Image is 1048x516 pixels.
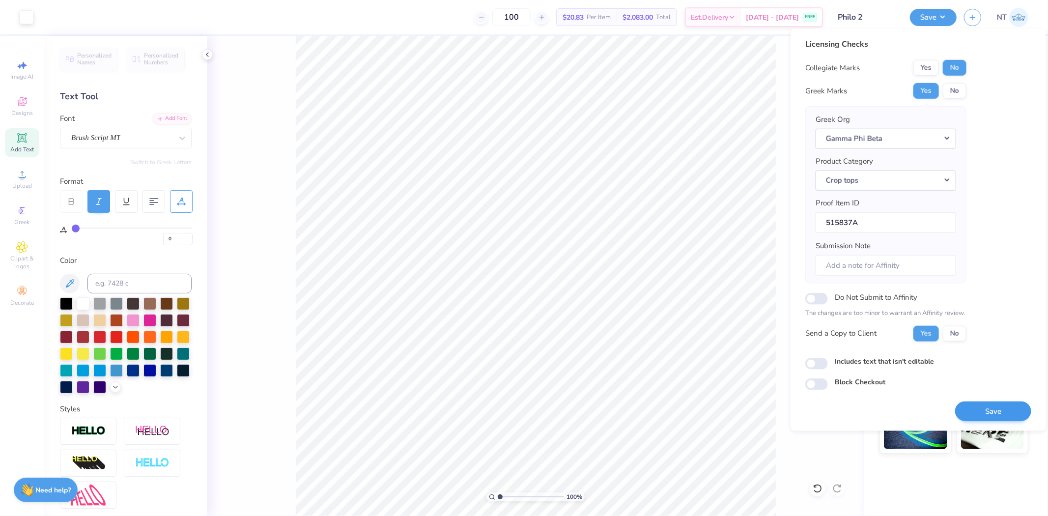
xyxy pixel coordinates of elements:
[153,113,192,124] div: Add Font
[60,255,192,266] div: Color
[805,14,815,21] span: FREE
[10,145,34,153] span: Add Text
[11,109,33,117] span: Designs
[144,52,179,66] span: Personalized Numbers
[805,86,847,97] div: Greek Marks
[816,128,956,148] button: Gamma Phi Beta
[15,218,30,226] span: Greek
[60,403,192,415] div: Styles
[1009,8,1028,27] img: Nestor Talens
[587,12,611,23] span: Per Item
[835,377,885,387] label: Block Checkout
[746,12,799,23] span: [DATE] - [DATE]
[135,425,170,437] img: Shadow
[492,8,531,26] input: – –
[835,356,934,366] label: Includes text that isn't editable
[566,492,582,501] span: 100 %
[805,62,860,74] div: Collegiate Marks
[816,156,873,167] label: Product Category
[87,274,192,293] input: e.g. 7428 c
[997,12,1007,23] span: NT
[36,486,71,495] strong: Need help?
[11,73,34,81] span: Image AI
[60,176,193,187] div: Format
[60,90,192,103] div: Text Tool
[805,309,966,318] p: The changes are too minor to warrant an Affinity review.
[955,401,1031,421] button: Save
[5,255,39,270] span: Clipart & logos
[997,8,1028,27] a: NT
[60,113,75,124] label: Font
[71,426,106,437] img: Stroke
[563,12,584,23] span: $20.83
[830,7,903,27] input: Untitled Design
[656,12,671,23] span: Total
[913,325,939,341] button: Yes
[77,52,112,66] span: Personalized Names
[816,170,956,190] button: Crop tops
[943,325,966,341] button: No
[943,60,966,76] button: No
[623,12,653,23] span: $2,083.00
[12,182,32,190] span: Upload
[130,158,192,166] button: Switch to Greek Letters
[816,240,871,252] label: Submission Note
[816,198,859,209] label: Proof Item ID
[816,114,850,125] label: Greek Org
[71,485,106,506] img: Free Distort
[10,299,34,307] span: Decorate
[913,60,939,76] button: Yes
[943,83,966,99] button: No
[135,458,170,469] img: Negative Space
[691,12,728,23] span: Est. Delivery
[913,83,939,99] button: Yes
[910,9,957,26] button: Save
[816,255,956,276] input: Add a note for Affinity
[71,456,106,471] img: 3d Illusion
[835,291,917,304] label: Do Not Submit to Affinity
[805,38,966,50] div: Licensing Checks
[805,328,877,339] div: Send a Copy to Client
